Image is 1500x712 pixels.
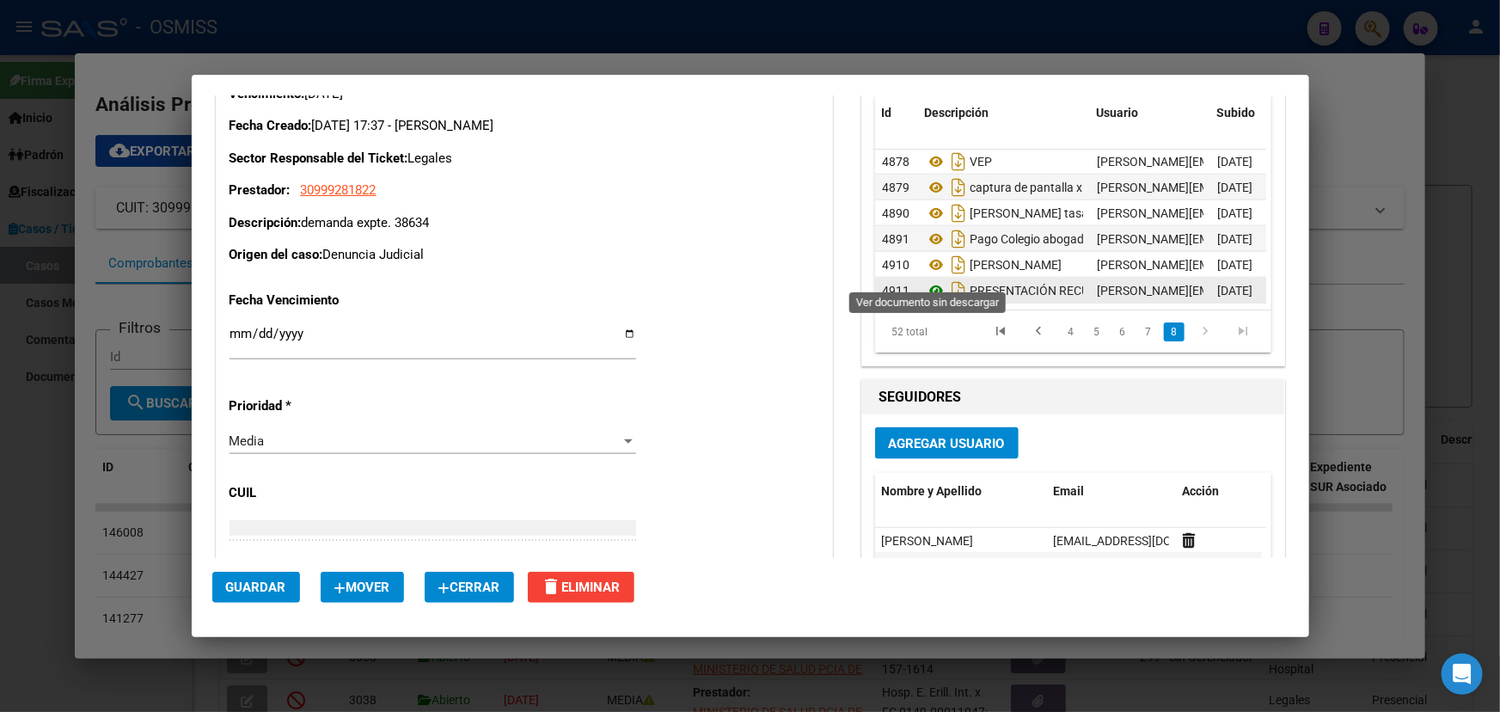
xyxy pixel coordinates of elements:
[230,213,819,233] p: demanda expte. 38634
[230,433,265,449] span: Media
[1110,317,1136,347] li: page 6
[1090,95,1210,132] datatable-header-cell: Usuario
[1217,106,1256,120] span: Subido
[1061,322,1081,341] a: 4
[970,284,1261,298] span: PRESENTACIÓN RECURSO EXTRAORDINARIO OSMISS
[321,572,404,603] button: Mover
[970,258,1062,272] span: [PERSON_NAME]
[882,534,974,548] span: [PERSON_NAME]
[1136,317,1161,347] li: page 7
[947,277,970,304] i: Descargar documento
[882,255,911,275] div: 4910
[1442,654,1483,695] div: Open Intercom Messenger
[925,106,989,120] span: Descripción
[970,155,992,169] span: VEP
[1097,106,1139,120] span: Usuario
[1138,322,1159,341] a: 7
[985,322,1018,341] a: go to first page
[882,106,892,120] span: Id
[1023,322,1056,341] a: go to previous page
[1217,232,1252,246] span: [DATE]
[1190,322,1222,341] a: go to next page
[970,181,1107,194] span: captura de pantalla x VEP
[226,580,286,595] span: Guardar
[875,310,952,353] div: 52 total
[1097,206,1480,220] span: [PERSON_NAME][EMAIL_ADDRESS][DOMAIN_NAME] - [PERSON_NAME]
[1217,206,1252,220] span: [DATE]
[970,232,1191,246] span: Pago Colegio abogados [PERSON_NAME]
[301,182,377,198] span: 30999281822
[947,148,970,175] i: Descargar documento
[879,387,1267,408] h1: SEGUIDORES
[230,483,407,503] p: CUIL
[230,86,305,101] strong: Vencimiento:
[230,215,302,230] strong: Descripción:
[1217,155,1252,169] span: [DATE]
[542,580,621,595] span: Eliminar
[230,118,312,133] strong: Fecha Creado:
[875,427,1019,459] button: Agregar Usuario
[1210,95,1296,132] datatable-header-cell: Subido
[875,473,1047,510] datatable-header-cell: Nombre y Apellido
[947,174,970,201] i: Descargar documento
[882,178,911,198] div: 4879
[889,436,1005,451] span: Agregar Usuario
[1176,473,1262,510] datatable-header-cell: Acción
[528,572,634,603] button: Eliminar
[882,281,911,301] div: 4911
[882,484,983,498] span: Nombre y Apellido
[1161,317,1187,347] li: page 8
[230,245,819,265] p: Denuncia Judicial
[1047,473,1176,510] datatable-header-cell: Email
[438,580,500,595] span: Cerrar
[230,396,407,416] p: Prioridad *
[1217,284,1252,298] span: [DATE]
[230,291,407,310] p: Fecha Vencimiento
[882,152,911,172] div: 4878
[230,149,819,169] p: Legales
[875,95,918,132] datatable-header-cell: Id
[230,150,408,166] strong: Sector Responsable del Ticket:
[947,225,970,253] i: Descargar documento
[1087,322,1107,341] a: 5
[1054,534,1245,548] span: [EMAIL_ADDRESS][DOMAIN_NAME]
[1058,317,1084,347] li: page 4
[212,572,300,603] button: Guardar
[230,182,291,198] strong: Prestador:
[882,204,911,224] div: 4890
[230,247,323,262] strong: Origen del caso:
[1112,322,1133,341] a: 6
[1228,322,1260,341] a: go to last page
[970,206,1144,220] span: [PERSON_NAME] tasa de justicia
[882,230,911,249] div: 4891
[230,116,819,136] p: [DATE] 17:37 - [PERSON_NAME]
[947,251,970,279] i: Descargar documento
[1164,322,1185,341] a: 8
[1217,181,1252,194] span: [DATE]
[1217,258,1252,272] span: [DATE]
[1183,484,1220,498] span: Acción
[918,95,1090,132] datatable-header-cell: Descripción
[1097,232,1480,246] span: [PERSON_NAME][EMAIL_ADDRESS][DOMAIN_NAME] - [PERSON_NAME]
[1054,484,1085,498] span: Email
[542,576,562,597] mat-icon: delete
[334,580,390,595] span: Mover
[947,199,970,227] i: Descargar documento
[1084,317,1110,347] li: page 5
[425,572,514,603] button: Cerrar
